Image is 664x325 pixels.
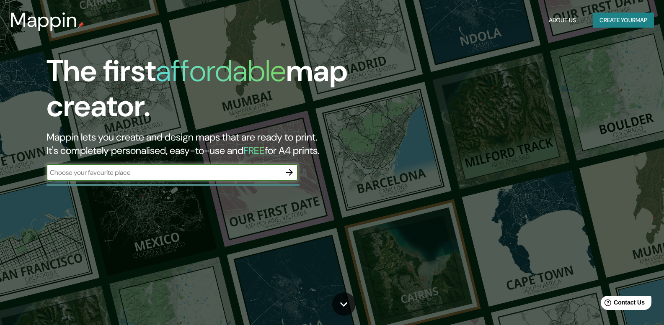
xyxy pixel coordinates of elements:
h1: affordable [156,51,286,90]
h1: The first map creator. [47,54,379,131]
h5: FREE [243,144,265,157]
iframe: Help widget launcher [589,292,655,316]
h3: Mappin [10,8,78,32]
input: Choose your favourite place [47,168,281,177]
button: About Us [545,13,579,28]
img: mappin-pin [78,22,84,28]
button: Create yourmap [593,13,654,28]
h2: Mappin lets you create and design maps that are ready to print. It's completely personalised, eas... [47,131,379,157]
